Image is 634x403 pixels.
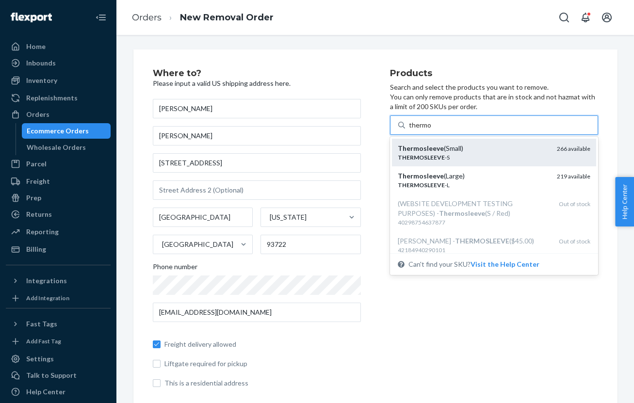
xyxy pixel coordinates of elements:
button: Open Search Box [554,8,574,27]
input: Street Address [153,153,361,173]
input: [US_STATE] [269,212,270,222]
div: Talk to Support [26,371,77,380]
img: Flexport logo [11,13,52,22]
a: Settings [6,351,111,367]
div: 40298754637877 [398,218,551,226]
button: Close Navigation [91,8,111,27]
span: Out of stock [559,238,590,245]
a: Add Fast Tag [6,336,111,347]
input: [GEOGRAPHIC_DATA] [161,240,162,249]
span: Can't find your SKU? [408,259,539,269]
div: [US_STATE] [270,212,307,222]
input: Liftgate required for pickup [153,360,161,368]
a: Replenishments [6,90,111,106]
p: Please input a valid US shipping address here. [153,79,361,88]
p: Search and select the products you want to remove. You can only remove products that are in stock... [390,82,598,112]
button: Thermosleeve(Small)THERMOSLEEVE-S266 availableThermosleeve(Large)THERMOSLEEVE-L219 available(WEBS... [471,259,539,269]
div: [PERSON_NAME] - ($45.00) [398,236,551,246]
input: Street Address 2 (Optional) [153,180,361,200]
span: This is a residential address [164,378,361,388]
span: Phone number [153,262,197,275]
div: Prep [26,193,41,203]
div: Parcel [26,159,47,169]
div: -L [398,181,549,189]
a: Inbounds [6,55,111,71]
div: (WEBSITE DEVELOPMENT TESTING PURPOSES) - (S / Red) [398,199,551,218]
input: This is a residential address [153,379,161,387]
button: Integrations [6,273,111,289]
input: Email (Required) [153,303,361,322]
div: Wholesale Orders [27,143,86,152]
a: Ecommerce Orders [22,123,111,139]
div: -S [398,153,549,161]
button: Open account menu [597,8,617,27]
input: Company Name [153,126,361,145]
span: Out of stock [559,200,590,208]
div: Billing [26,244,46,254]
em: THERMOSLEEVE [455,237,509,245]
a: Help Center [6,384,111,400]
span: 266 available [557,145,590,152]
a: Inventory [6,73,111,88]
a: Returns [6,207,111,222]
span: Liftgate required for pickup [164,359,361,369]
div: Orders [26,110,49,119]
div: Ecommerce Orders [27,126,89,136]
a: Talk to Support [6,368,111,383]
div: Reporting [26,227,59,237]
input: ZIP Code [260,235,361,254]
em: THERMOSLEEVE [398,181,445,189]
div: Integrations [26,276,67,286]
a: Wholesale Orders [22,140,111,155]
a: Freight [6,174,111,189]
a: New Removal Order [180,12,274,23]
em: THERMOSLEEVE [398,154,445,161]
div: Inbounds [26,58,56,68]
div: [GEOGRAPHIC_DATA] [162,240,233,249]
em: Thermosleeve [439,209,485,217]
div: Help Center [26,387,65,397]
input: Freight delivery allowed [153,340,161,348]
em: Thermosleeve [398,172,444,180]
div: Fast Tags [26,319,57,329]
a: Billing [6,242,111,257]
input: First & Last Name [153,99,361,118]
a: Reporting [6,224,111,240]
div: Home [26,42,46,51]
h2: Products [390,69,598,79]
button: Open notifications [576,8,595,27]
a: Orders [6,107,111,122]
a: Prep [6,190,111,206]
div: (Small) [398,144,549,153]
input: City [153,208,253,227]
div: 42184940290101 [398,246,551,254]
h2: Where to? [153,69,361,79]
a: Orders [132,12,162,23]
div: Inventory [26,76,57,85]
div: Replenishments [26,93,78,103]
button: Help Center [615,177,634,226]
span: Freight delivery allowed [164,339,361,349]
input: Thermosleeve(Small)THERMOSLEEVE-S266 availableThermosleeve(Large)THERMOSLEEVE-L219 available(WEBS... [409,120,432,130]
div: (Large) [398,171,549,181]
div: Returns [26,210,52,219]
span: 219 available [557,173,590,180]
div: Add Integration [26,294,69,302]
div: Add Fast Tag [26,337,61,345]
a: Home [6,39,111,54]
button: Fast Tags [6,316,111,332]
em: Thermosleeve [398,144,444,152]
div: Freight [26,177,50,186]
ol: breadcrumbs [124,3,281,32]
a: Add Integration [6,292,111,304]
a: Parcel [6,156,111,172]
div: Settings [26,354,54,364]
